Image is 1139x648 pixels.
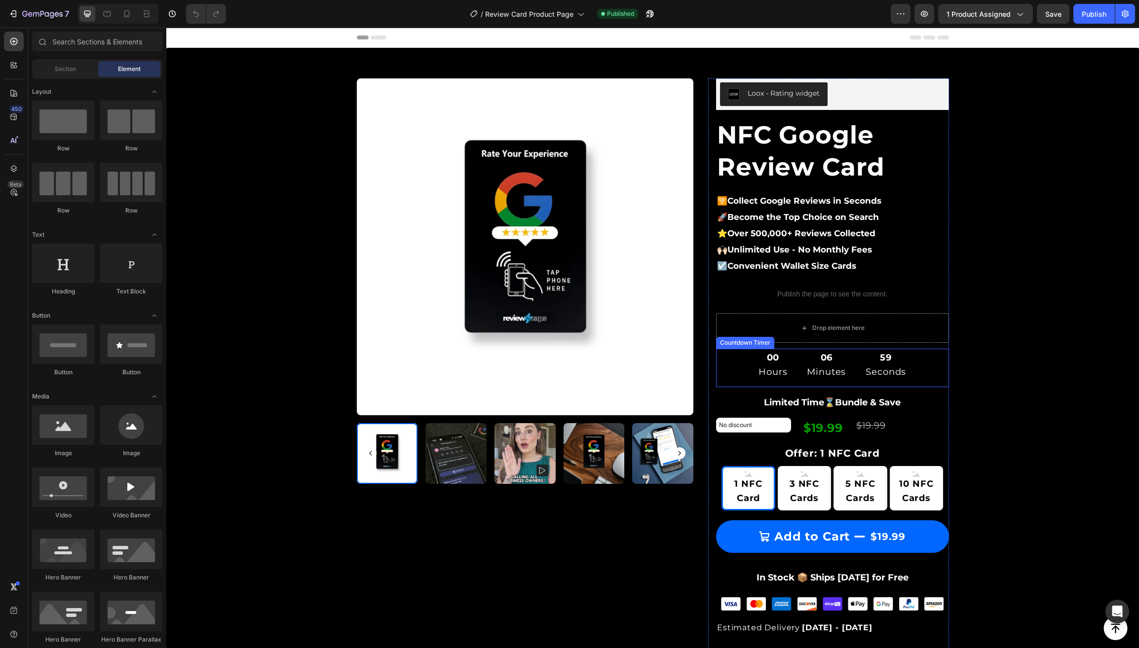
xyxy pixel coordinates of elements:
strong: Limited Time⌛️Bundle & Save [598,369,734,380]
div: $19.99 [629,390,685,411]
div: 450 [9,105,24,113]
span: Text [32,230,44,239]
span: 3 NFC Cards [611,449,665,478]
div: $19.99 [703,499,740,519]
p: Hours [592,337,621,352]
span: Toggle open [147,227,162,243]
div: Row [32,144,94,153]
h1: NFC Google Review Card [550,90,783,156]
div: Hero Banner Parallax [100,635,162,644]
strong: Become the Top Choice on Search [561,184,713,194]
button: Carousel Next Arrow [507,420,519,432]
iframe: Design area [166,28,1139,648]
div: Text Block [100,287,162,296]
input: Search Sections & Elements [32,32,162,51]
div: 00 [592,323,621,337]
div: Publish [1082,9,1106,19]
img: gempages_510521488814637882-798f92bf-2535-4bd9-aa78-a97daa7b3140.png [550,566,783,586]
div: Heading [32,287,94,296]
strong: Unlimited Use - No Monthly Fees [561,217,706,227]
div: Video Banner [100,511,162,520]
span: Published [607,9,634,18]
p: Minutes [641,337,680,352]
strong: Convenient Wallet Size Cards [561,233,690,243]
div: Row [32,206,94,215]
button: <p>Button</p> [937,589,961,612]
div: $19.99 [689,390,783,406]
span: ⭐️ [551,201,709,211]
span: Toggle open [147,308,162,324]
span: 5 NFC Cards [667,449,721,478]
strong: Collect Google Reviews in Seconds [561,168,715,178]
div: Beta [7,180,24,188]
span: 10 NFC Cards [723,449,777,478]
div: Undo/Redo [186,4,226,24]
p: No discount [553,393,622,402]
div: 06 [641,323,680,337]
img: Review Zaps Google Review Card [190,51,528,388]
div: Add to Cart [608,500,683,518]
div: Image [32,449,94,458]
span: Element [118,65,141,73]
span: Layout [32,87,51,96]
button: Save [1037,4,1069,24]
div: Countdown Timer [552,311,606,320]
img: loox.png [562,61,573,72]
div: Drop element here [646,296,698,304]
img: NFC Google Review Card tapping phone [466,396,527,457]
button: Loox - Rating widget [554,55,661,78]
span: Review Card Product Page [485,9,573,19]
div: Row [100,206,162,215]
strong: Over 500,000+ Reviews Collected [561,201,709,211]
span: 1 product assigned [947,9,1011,19]
div: Image [100,449,162,458]
button: Carousel Back Arrow [198,420,210,432]
button: Publish [1073,4,1115,24]
div: Button [32,368,94,377]
span: ☑️ [551,233,690,243]
span: Section [55,65,76,73]
div: 59 [699,323,740,337]
div: Button [100,368,162,377]
div: Hero Banner [100,573,162,582]
span: 🚀 [551,184,713,194]
div: Hero Banner [32,635,94,644]
p: 7 [65,8,69,20]
div: Open Intercom Messenger [1105,600,1129,623]
p: Seconds [699,337,740,352]
button: 1 product assigned [938,4,1033,24]
legend: Offer: 1 NFC Card [618,417,715,434]
span: Media [32,392,49,401]
div: Hero Banner [32,573,94,582]
span: Button [32,311,50,320]
div: Loox - Rating widget [581,61,653,71]
img: Review Zaps NFC Google Reviews [328,396,389,457]
button: Add to Cart [550,493,783,525]
span: Save [1045,10,1062,18]
div: Video [32,511,94,520]
button: 7 [4,4,74,24]
span: 🙌🏻 [551,217,706,227]
span: 🛜 [551,168,715,178]
span: Toggle open [147,84,162,100]
img: NFC Google Review Card on Desk [397,396,458,457]
span: 1 NFC Card [557,449,607,478]
strong: In Stock 📦 Ships [DATE] for Free [590,544,742,555]
div: Row [100,144,162,153]
p: Publish the page to see the content. [550,261,783,272]
span: / [481,9,483,19]
span: Toggle open [147,389,162,404]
